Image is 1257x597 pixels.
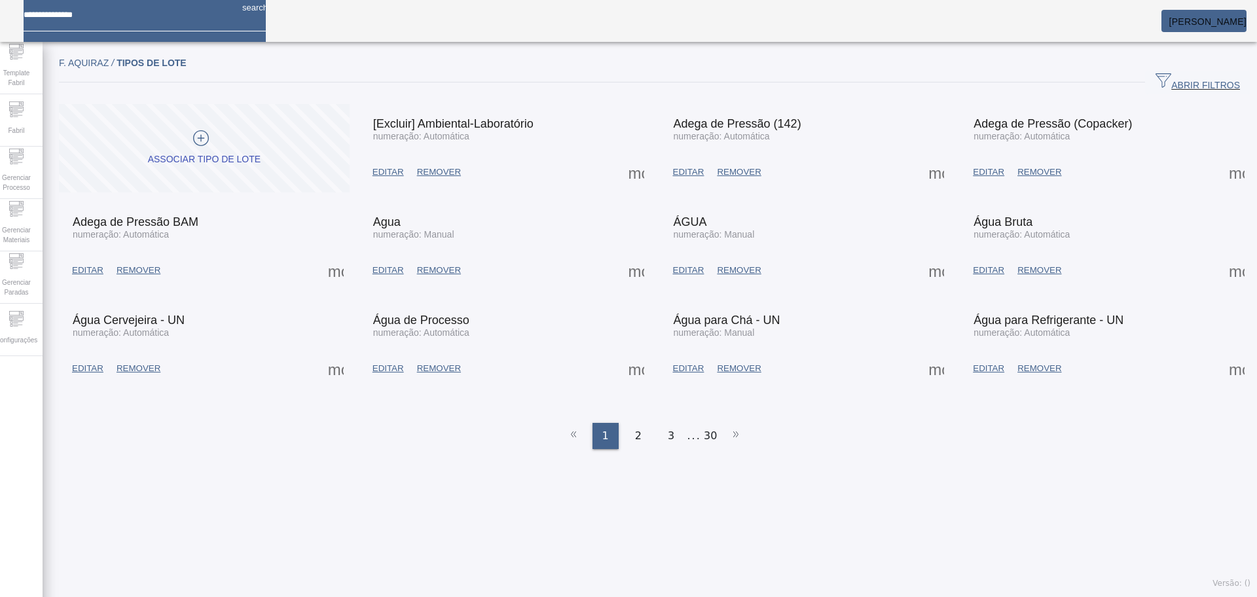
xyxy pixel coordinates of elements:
span: F. Aquiraz [59,58,117,68]
span: Água Bruta [974,215,1032,228]
em: / [111,58,114,68]
button: EDITAR [666,259,711,282]
span: numeração: Automática [974,229,1070,240]
button: Mais [625,259,648,282]
span: ABRIR FILTROS [1156,73,1240,92]
span: REMOVER [117,264,160,277]
span: Fabril [4,122,28,139]
span: REMOVER [717,362,761,375]
span: TIPOS DE LOTE [117,58,187,68]
button: Mais [324,259,348,282]
img: logo-mes-athena [10,10,122,31]
button: EDITAR [966,357,1011,380]
button: EDITAR [366,259,410,282]
span: [PERSON_NAME] [1169,16,1247,27]
span: EDITAR [72,362,103,375]
button: EDITAR [65,259,110,282]
button: REMOVER [1011,357,1068,380]
li: ... [687,423,701,449]
span: EDITAR [973,362,1004,375]
span: Água para Refrigerante - UN [974,314,1123,327]
button: ABRIR FILTROS [1145,71,1250,94]
button: REMOVER [710,259,767,282]
button: REMOVER [710,357,767,380]
span: ÁGUA [674,215,707,228]
button: Mais [924,357,948,380]
span: REMOVER [417,264,461,277]
button: REMOVER [410,259,467,282]
button: REMOVER [110,357,167,380]
button: Mais [625,357,648,380]
button: Associar tipo de lote [59,104,350,192]
span: Agua [373,215,401,228]
span: EDITAR [72,264,103,277]
button: Mais [924,259,948,282]
span: EDITAR [373,166,404,179]
span: [Excluir] Ambiental-Laboratório [373,117,534,130]
button: REMOVER [410,357,467,380]
span: numeração: Automática [674,131,770,141]
button: EDITAR [366,160,410,184]
button: Mais [1225,160,1248,184]
span: REMOVER [1017,166,1061,179]
button: EDITAR [65,357,110,380]
div: Associar tipo de lote [148,153,261,166]
span: REMOVER [417,166,461,179]
span: Versão: () [1212,579,1250,588]
span: Adega de Pressão (142) [674,117,801,130]
button: Mais [625,160,648,184]
button: EDITAR [666,357,711,380]
span: numeração: Manual [674,229,755,240]
span: REMOVER [1017,362,1061,375]
span: numeração: Automática [974,131,1070,141]
span: numeração: Manual [373,229,454,240]
span: numeração: Automática [373,327,469,338]
span: REMOVER [117,362,160,375]
span: Adega de Pressão BAM [73,215,198,228]
span: EDITAR [673,362,704,375]
span: EDITAR [973,166,1004,179]
span: EDITAR [673,264,704,277]
span: Adega de Pressão (Copacker) [974,117,1132,130]
button: EDITAR [666,160,711,184]
button: Mais [1225,357,1248,380]
span: REMOVER [717,166,761,179]
span: Água de Processo [373,314,469,327]
button: REMOVER [1011,160,1068,184]
button: EDITAR [366,357,410,380]
span: 3 [668,428,674,444]
span: numeração: Automática [73,327,169,338]
li: 30 [704,423,717,449]
button: Mais [924,160,948,184]
span: numeração: Automática [373,131,469,141]
span: REMOVER [417,362,461,375]
button: REMOVER [110,259,167,282]
span: numeração: Automática [974,327,1070,338]
button: EDITAR [966,160,1011,184]
span: 2 [635,428,642,444]
button: REMOVER [1011,259,1068,282]
span: numeração: Manual [674,327,755,338]
button: REMOVER [410,160,467,184]
button: Mais [1225,259,1248,282]
span: numeração: Automática [73,229,169,240]
span: EDITAR [973,264,1004,277]
button: Mais [324,357,348,380]
span: REMOVER [717,264,761,277]
span: EDITAR [373,264,404,277]
span: EDITAR [673,166,704,179]
span: REMOVER [1017,264,1061,277]
button: EDITAR [966,259,1011,282]
span: Água Cervejeira - UN [73,314,185,327]
span: Água para Chá - UN [674,314,780,327]
span: EDITAR [373,362,404,375]
button: REMOVER [710,160,767,184]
